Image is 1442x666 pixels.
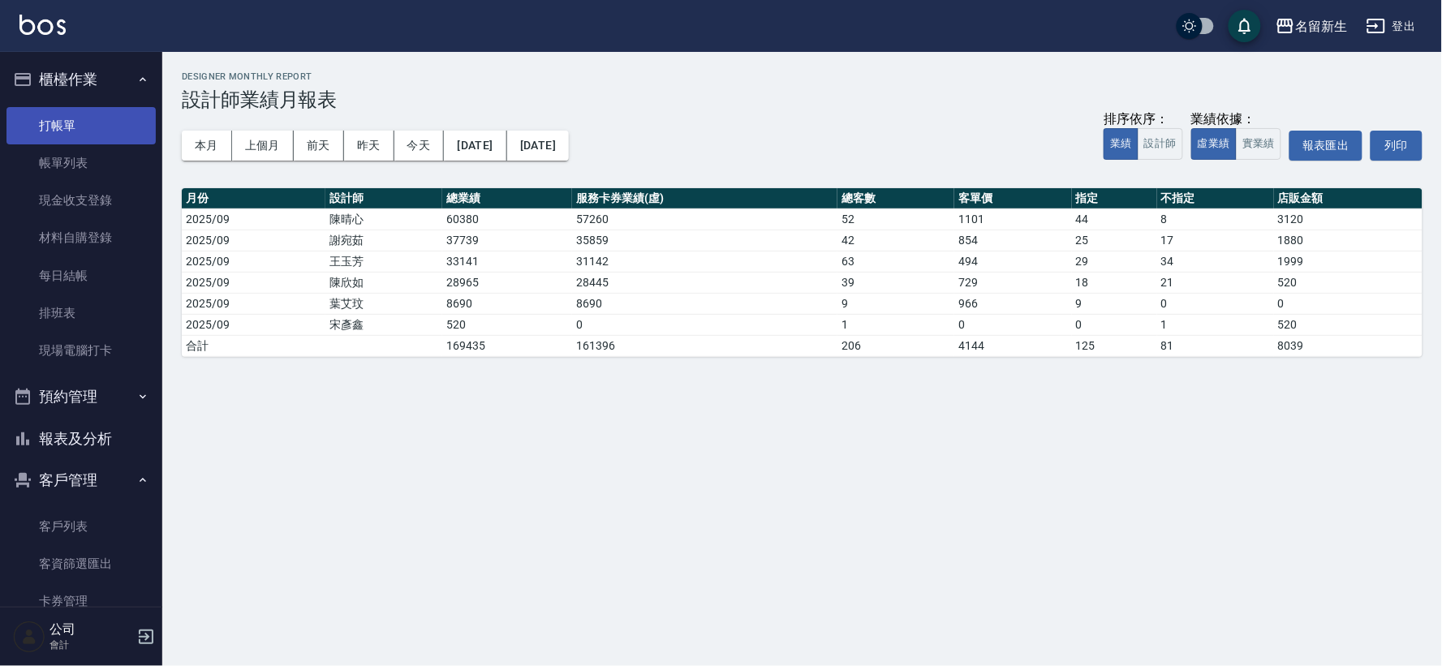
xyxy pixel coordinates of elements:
[182,188,325,209] th: 月份
[1191,128,1237,160] button: 虛業績
[442,335,572,356] td: 169435
[325,272,442,293] td: 陳欣如
[572,314,837,335] td: 0
[6,582,156,620] a: 卡券管理
[182,272,325,293] td: 2025/09
[182,88,1423,111] h3: 設計師業績月報表
[6,332,156,369] a: 現場電腦打卡
[837,251,954,272] td: 63
[837,188,954,209] th: 總客數
[6,459,156,501] button: 客戶管理
[442,293,572,314] td: 8690
[1360,11,1423,41] button: 登出
[1072,188,1157,209] th: 指定
[954,208,1071,230] td: 1101
[572,272,837,293] td: 28445
[442,208,572,230] td: 60380
[954,251,1071,272] td: 494
[50,638,132,652] p: 會計
[572,208,837,230] td: 57260
[325,208,442,230] td: 陳晴心
[182,230,325,251] td: 2025/09
[1072,293,1157,314] td: 9
[1289,131,1362,161] button: 報表匯出
[954,230,1071,251] td: 854
[1157,251,1274,272] td: 34
[6,418,156,460] button: 報表及分析
[1236,128,1281,160] button: 實業績
[442,230,572,251] td: 37739
[1138,128,1183,160] button: 設計師
[1274,314,1423,335] td: 520
[182,208,325,230] td: 2025/09
[442,272,572,293] td: 28965
[182,293,325,314] td: 2025/09
[837,314,954,335] td: 1
[325,293,442,314] td: 葉艾玟
[1274,272,1423,293] td: 520
[1157,335,1274,356] td: 81
[1371,131,1423,161] button: 列印
[325,251,442,272] td: 王玉芳
[1295,16,1347,37] div: 名留新生
[572,335,837,356] td: 161396
[182,251,325,272] td: 2025/09
[954,293,1071,314] td: 966
[1157,314,1274,335] td: 1
[325,188,442,209] th: 設計師
[1229,10,1261,42] button: save
[325,314,442,335] td: 宋彥鑫
[344,131,394,161] button: 昨天
[6,545,156,582] a: 客資篩選匯出
[394,131,445,161] button: 今天
[1269,10,1354,43] button: 名留新生
[954,314,1071,335] td: 0
[182,131,232,161] button: 本月
[954,335,1071,356] td: 4144
[1274,293,1423,314] td: 0
[182,335,325,356] td: 合計
[954,188,1071,209] th: 客單價
[6,107,156,144] a: 打帳單
[1157,293,1274,314] td: 0
[6,257,156,294] a: 每日結帳
[294,131,344,161] button: 前天
[1072,314,1157,335] td: 0
[837,293,954,314] td: 9
[6,376,156,418] button: 預約管理
[6,58,156,101] button: 櫃檯作業
[182,314,325,335] td: 2025/09
[442,251,572,272] td: 33141
[1072,208,1157,230] td: 44
[19,15,66,35] img: Logo
[1274,208,1423,230] td: 3120
[1191,111,1281,128] div: 業績依據：
[1157,208,1274,230] td: 8
[325,230,442,251] td: 謝宛茹
[1104,128,1139,160] button: 業績
[232,131,294,161] button: 上個月
[1157,272,1274,293] td: 21
[6,294,156,332] a: 排班表
[1274,251,1423,272] td: 1999
[13,621,45,653] img: Person
[1072,230,1157,251] td: 25
[1274,188,1423,209] th: 店販金額
[50,621,132,638] h5: 公司
[6,219,156,256] a: 材料自購登錄
[1157,188,1274,209] th: 不指定
[572,293,837,314] td: 8690
[6,508,156,545] a: 客戶列表
[444,131,506,161] button: [DATE]
[1157,230,1274,251] td: 17
[954,272,1071,293] td: 729
[1072,272,1157,293] td: 18
[6,144,156,182] a: 帳單列表
[182,188,1423,357] table: a dense table
[837,230,954,251] td: 42
[572,188,837,209] th: 服務卡券業績(虛)
[182,71,1423,82] h2: Designer Monthly Report
[1072,251,1157,272] td: 29
[837,208,954,230] td: 52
